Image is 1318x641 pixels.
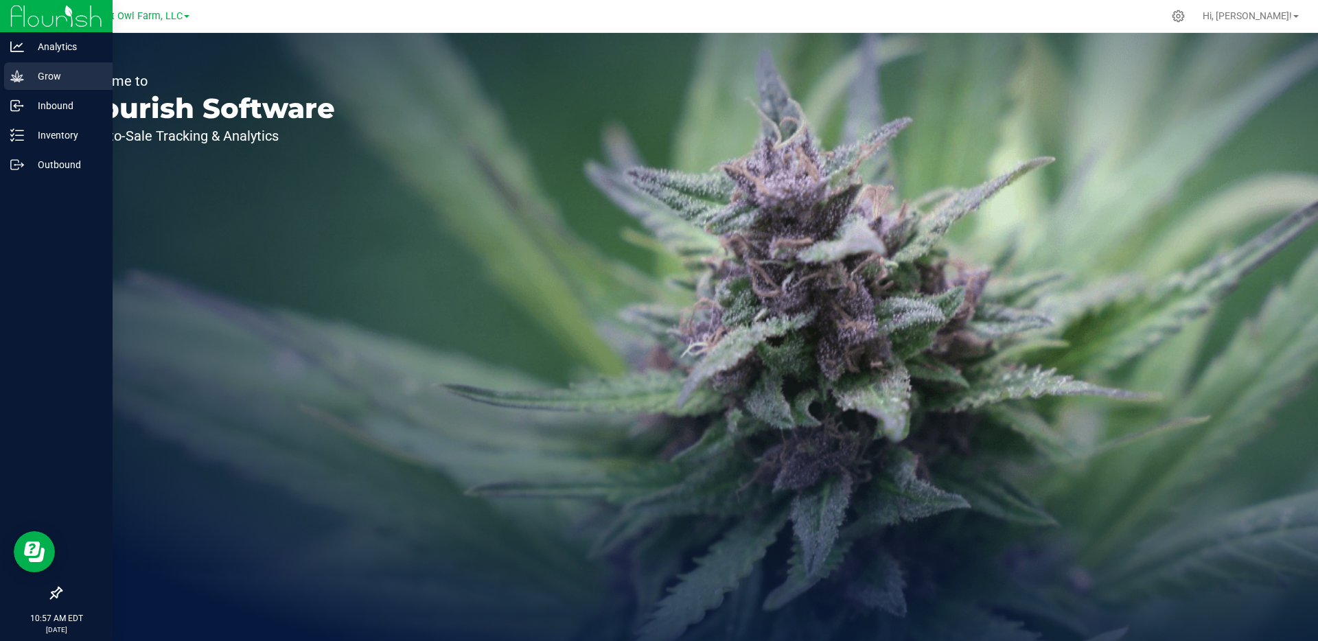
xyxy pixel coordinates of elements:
[10,99,24,113] inline-svg: Inbound
[91,10,183,22] span: Night Owl Farm, LLC
[1203,10,1292,21] span: Hi, [PERSON_NAME]!
[74,129,335,143] p: Seed-to-Sale Tracking & Analytics
[10,69,24,83] inline-svg: Grow
[74,74,335,88] p: Welcome to
[10,40,24,54] inline-svg: Analytics
[24,38,106,55] p: Analytics
[74,95,335,122] p: Flourish Software
[10,128,24,142] inline-svg: Inventory
[24,156,106,173] p: Outbound
[24,127,106,143] p: Inventory
[24,68,106,84] p: Grow
[14,531,55,572] iframe: Resource center
[10,158,24,172] inline-svg: Outbound
[6,612,106,625] p: 10:57 AM EDT
[6,625,106,635] p: [DATE]
[24,97,106,114] p: Inbound
[1170,10,1187,23] div: Manage settings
